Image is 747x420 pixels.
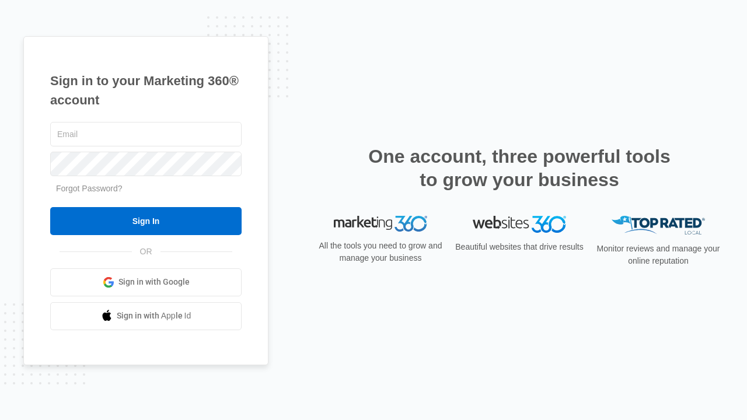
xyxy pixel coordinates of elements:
[315,240,446,264] p: All the tools you need to grow and manage your business
[593,243,724,267] p: Monitor reviews and manage your online reputation
[334,216,427,232] img: Marketing 360
[56,184,123,193] a: Forgot Password?
[117,310,191,322] span: Sign in with Apple Id
[473,216,566,233] img: Websites 360
[118,276,190,288] span: Sign in with Google
[50,268,242,296] a: Sign in with Google
[132,246,160,258] span: OR
[50,122,242,146] input: Email
[50,71,242,110] h1: Sign in to your Marketing 360® account
[50,302,242,330] a: Sign in with Apple Id
[454,241,585,253] p: Beautiful websites that drive results
[612,216,705,235] img: Top Rated Local
[365,145,674,191] h2: One account, three powerful tools to grow your business
[50,207,242,235] input: Sign In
